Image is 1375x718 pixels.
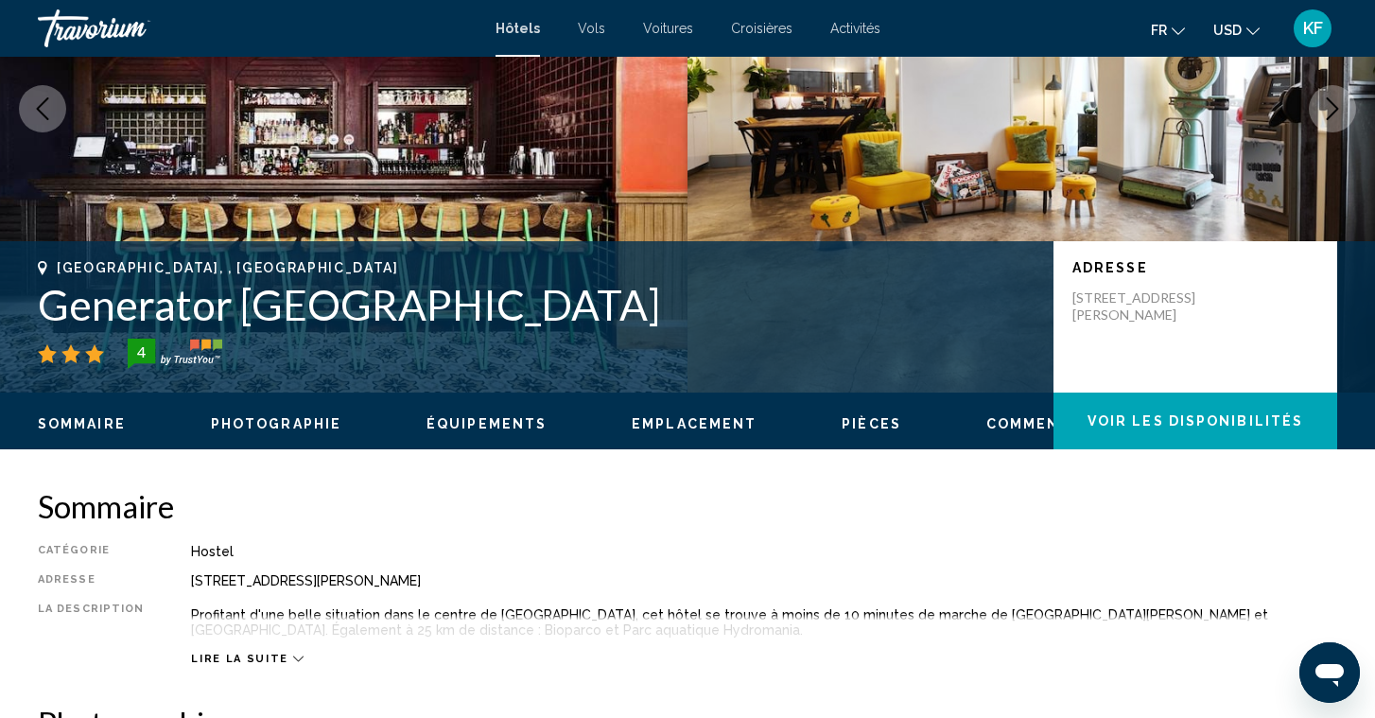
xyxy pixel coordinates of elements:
div: 4 [122,341,160,363]
img: trustyou-badge-hor.svg [128,339,222,369]
button: Photographie [211,415,341,432]
div: [STREET_ADDRESS][PERSON_NAME] [191,573,1337,588]
button: Voir les disponibilités [1053,393,1337,449]
iframe: Bouton de lancement de la fenêtre de messagerie [1299,642,1360,703]
button: Change currency [1213,16,1260,44]
span: [GEOGRAPHIC_DATA], , [GEOGRAPHIC_DATA] [57,260,399,275]
a: Activités [830,21,880,36]
div: La description [38,603,144,642]
button: Sommaire [38,415,126,432]
span: Lire la suite [191,653,287,665]
div: Adresse [38,573,144,588]
span: Emplacement [632,416,757,431]
span: Voir les disponibilités [1088,414,1303,429]
p: Adresse [1072,260,1318,275]
a: Croisières [731,21,792,36]
button: Next image [1309,85,1356,132]
div: Catégorie [38,544,144,559]
span: KF [1303,19,1323,38]
div: Hostel [191,544,1337,559]
a: Hôtels [496,21,540,36]
p: Profitant d'une belle situation dans le centre de [GEOGRAPHIC_DATA], cet hôtel se trouve à moins ... [191,607,1337,638]
a: Vols [578,21,605,36]
button: Commentaires [986,415,1119,432]
button: User Menu [1288,9,1337,48]
p: [STREET_ADDRESS][PERSON_NAME] [1072,289,1224,324]
span: Équipements [426,416,547,431]
button: Change language [1151,16,1185,44]
span: USD [1213,23,1242,38]
span: Sommaire [38,416,126,431]
button: Lire la suite [191,652,303,666]
span: Pièces [842,416,901,431]
button: Équipements [426,415,547,432]
button: Emplacement [632,415,757,432]
span: fr [1151,23,1167,38]
a: Travorium [38,9,477,47]
button: Previous image [19,85,66,132]
span: Photographie [211,416,341,431]
h2: Sommaire [38,487,1337,525]
span: Commentaires [986,416,1119,431]
a: Voitures [643,21,693,36]
h1: Generator [GEOGRAPHIC_DATA] [38,280,1035,329]
button: Pièces [842,415,901,432]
